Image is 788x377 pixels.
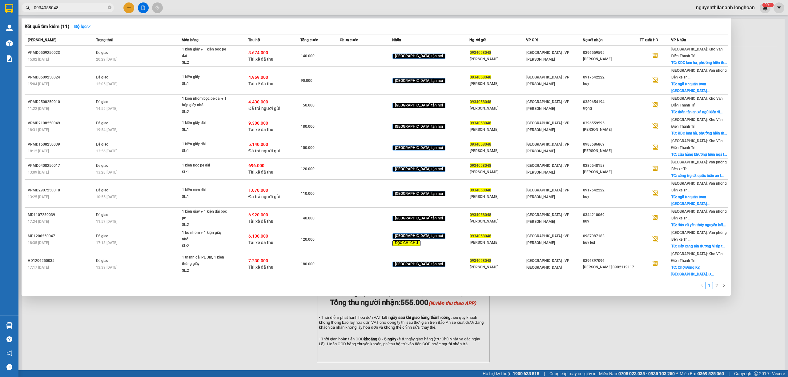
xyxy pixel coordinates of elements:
img: solution-icon [6,55,13,62]
span: Đã giao [96,100,109,104]
div: 1 kiện giấy + 1 kiện bọc pe dài [182,46,228,59]
div: 0396397096 [583,258,639,264]
div: [PERSON_NAME] [583,148,639,154]
span: message [6,364,12,370]
span: Nhãn [392,38,401,42]
span: Tài xế đã thu [248,127,273,132]
div: 0396559595 [583,120,639,126]
div: VPMD2108250049 [28,120,94,126]
span: TC: Chợ Đồng Kỵ, [GEOGRAPHIC_DATA], Đ... [671,265,714,276]
span: Đã trả người gửi [248,148,280,153]
span: Đã giao [96,163,109,168]
span: 11:22 [DATE] [28,106,49,111]
div: SL: 2 [182,267,228,274]
span: [GEOGRAPHIC_DATA]: Văn phòng Bến xe Th... [671,68,727,79]
div: 0917542222 [583,74,639,81]
li: Next Page [720,282,728,289]
span: 0934058048 [470,213,491,217]
span: VP Gửi [526,38,538,42]
span: [GEOGRAPHIC_DATA] : VP [PERSON_NAME] [526,50,569,62]
div: SL: 1 [182,126,228,133]
div: SL: 1 [182,148,228,154]
span: 13:25 [DATE] [28,195,49,199]
div: 0389654194 [583,99,639,105]
span: 6.920.000 [248,212,268,217]
div: huy [583,218,639,225]
div: [PERSON_NAME] [470,218,526,225]
span: [GEOGRAPHIC_DATA]: Văn phòng Bến xe Th... [671,231,727,242]
span: [GEOGRAPHIC_DATA] : VP [PERSON_NAME] [526,213,569,224]
span: 19:54 [DATE] [96,128,117,132]
span: 17:24 [DATE] [28,219,49,224]
span: Đã giao [96,213,109,217]
span: close-circle [108,6,111,9]
span: [GEOGRAPHIC_DATA] tận nơi [392,191,445,197]
span: 0934058048 [470,121,491,125]
span: [GEOGRAPHIC_DATA] : VP [PERSON_NAME] [526,142,569,153]
a: 1 [706,282,713,289]
span: 4.430.000 [248,99,268,104]
div: VPMD0509250024 [28,74,94,81]
span: [GEOGRAPHIC_DATA]: Kho Văn Điển Thanh Trì [671,118,723,129]
span: Tài xế đã thu [248,240,273,245]
div: 0917542222 [583,187,639,194]
button: left [698,282,706,289]
input: Tìm tên, số ĐT hoặc mã đơn [34,4,107,11]
span: 18:35 [DATE] [28,241,49,245]
div: SL: 1 [182,194,228,200]
span: TC: cổng trg c3 quốc tuấn an l... [671,174,724,178]
span: [GEOGRAPHIC_DATA] : VP [PERSON_NAME] [526,163,569,174]
span: Tài xế đã thu [248,219,273,224]
span: Người gửi [469,38,486,42]
div: [PERSON_NAME] [470,126,526,133]
span: 11:57 [DATE] [96,219,117,224]
span: 18:31 [DATE] [28,128,49,132]
span: Đã giao [96,142,109,146]
div: 0988686869 [583,141,639,148]
span: Đã trả người gửi [248,106,280,111]
div: trọng [583,105,639,112]
span: 13:56 [DATE] [96,149,117,153]
li: 1 [706,282,713,289]
div: [PERSON_NAME] [470,81,526,87]
span: 150.000 [301,146,315,150]
button: right [720,282,728,289]
span: TC: thôn tân an xã ngũ kiên vĩ... [671,110,723,114]
span: [GEOGRAPHIC_DATA] tận nơi [392,54,445,59]
span: close-circle [108,5,111,11]
li: Previous Page [698,282,706,289]
span: [GEOGRAPHIC_DATA] tận nơi [392,166,445,172]
span: 696.000 [248,163,264,168]
div: 1 thanh dài PE 3m, 1 kiện thùng giấy [182,254,228,267]
span: 14:55 [DATE] [96,106,117,111]
div: 0385548158 [583,162,639,169]
span: 180.000 [301,262,315,266]
span: Đã giao [96,188,109,192]
a: 2 [713,282,720,289]
span: [PERSON_NAME] [28,38,56,42]
span: Đã giao [96,121,109,125]
span: Trạng thái [96,38,113,42]
div: VPMD2907250018 [28,187,94,194]
span: 1.070.000 [248,188,268,193]
span: [GEOGRAPHIC_DATA]: Kho Văn Điển Thanh Trì [671,47,723,58]
img: warehouse-icon [6,322,13,329]
span: [GEOGRAPHIC_DATA] : VP [GEOGRAPHIC_DATA] [526,259,569,270]
span: Món hàng [182,38,199,42]
div: 1 kiện giấy dài [182,141,228,148]
div: MD1107250039 [28,212,94,218]
div: 1 kiện bọc pe dài [182,162,228,169]
span: [GEOGRAPHIC_DATA] tận nơi [392,233,445,239]
span: notification [6,350,12,356]
div: 1 kiện giấy dài [182,120,228,126]
span: [GEOGRAPHIC_DATA]: Văn phòng Bến xe Th... [671,160,727,171]
span: 17:17 [DATE] [28,265,49,270]
span: 20:29 [DATE] [96,57,117,62]
span: [GEOGRAPHIC_DATA] tận nơi [392,262,445,267]
div: [PERSON_NAME] [583,56,639,62]
span: left [700,283,704,287]
span: TC: ngã tư quán toan [GEOGRAPHIC_DATA]... [671,82,710,93]
span: 140.000 [301,216,315,220]
div: 0396559595 [583,50,639,56]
